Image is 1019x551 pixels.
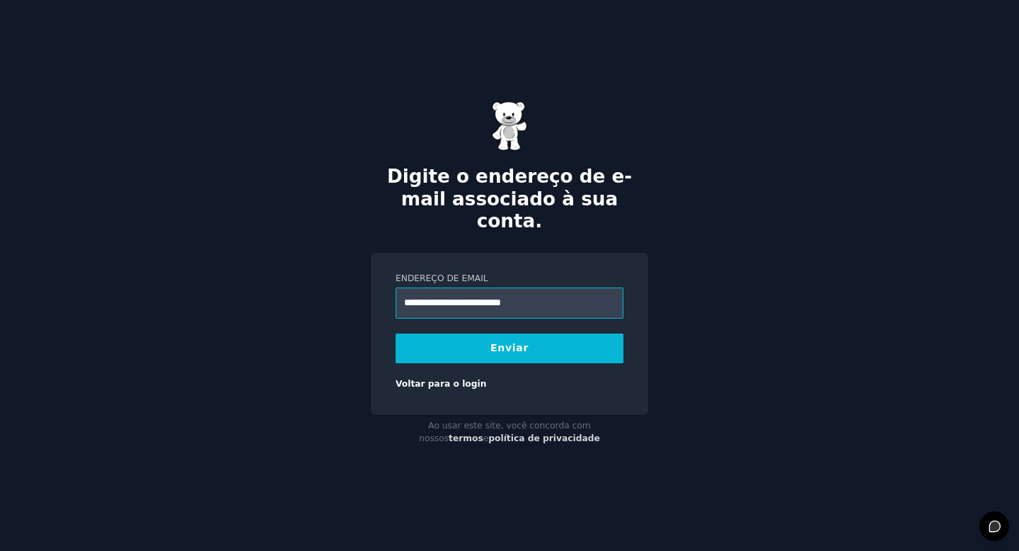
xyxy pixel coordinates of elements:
[490,342,529,353] font: Enviar
[396,273,488,283] font: Endereço de email
[488,433,600,443] a: política de privacidade
[396,379,486,389] a: Voltar para o login
[396,334,623,363] button: Enviar
[483,433,489,443] font: e
[419,421,591,443] font: Ao usar este site, você concorda com nossos
[449,433,483,443] a: termos
[387,166,632,232] font: Digite o endereço de e-mail associado à sua conta.
[492,101,527,151] img: Ursinho de goma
